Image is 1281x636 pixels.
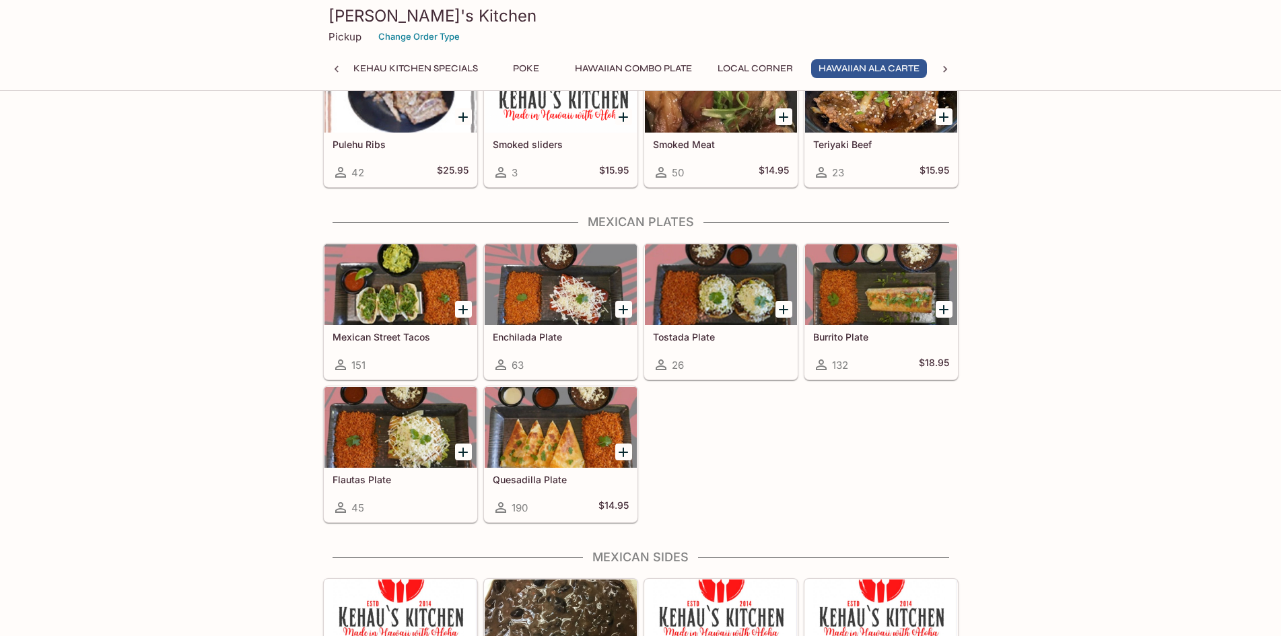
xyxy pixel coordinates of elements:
[333,474,469,485] h5: Flautas Plate
[333,331,469,343] h5: Mexican Street Tacos
[653,139,789,150] h5: Smoked Meat
[645,244,797,325] div: Tostada Plate
[493,474,629,485] h5: Quesadilla Plate
[324,244,477,380] a: Mexican Street Tacos151
[372,26,466,47] button: Change Order Type
[936,108,953,125] button: Add Teriyaki Beef
[324,387,477,468] div: Flautas Plate
[485,52,637,133] div: Smoked sliders
[645,52,797,133] div: Smoked Meat
[484,386,637,522] a: Quesadilla Plate190$14.95
[485,387,637,468] div: Quesadilla Plate
[599,164,629,180] h5: $15.95
[328,30,361,43] p: Pickup
[615,444,632,460] button: Add Quesadilla Plate
[775,301,792,318] button: Add Tostada Plate
[484,51,637,187] a: Smoked sliders3$15.95
[653,331,789,343] h5: Tostada Plate
[512,501,528,514] span: 190
[813,331,949,343] h5: Burrito Plate
[811,59,927,78] button: Hawaiian Ala Carte
[324,51,477,187] a: Pulehu Ribs42$25.95
[346,59,485,78] button: Kehau Kitchen Specials
[323,215,959,229] h4: Mexican Plates
[936,301,953,318] button: Add Burrito Plate
[324,244,477,325] div: Mexican Street Tacos
[919,357,949,373] h5: $18.95
[324,52,477,133] div: Pulehu Ribs
[920,164,949,180] h5: $15.95
[644,244,798,380] a: Tostada Plate26
[493,331,629,343] h5: Enchilada Plate
[759,164,789,180] h5: $14.95
[598,499,629,516] h5: $14.95
[615,108,632,125] button: Add Smoked sliders
[710,59,800,78] button: Local Corner
[351,501,364,514] span: 45
[775,108,792,125] button: Add Smoked Meat
[455,301,472,318] button: Add Mexican Street Tacos
[324,386,477,522] a: Flautas Plate45
[455,444,472,460] button: Add Flautas Plate
[672,359,684,372] span: 26
[455,108,472,125] button: Add Pulehu Ribs
[813,139,949,150] h5: Teriyaki Beef
[333,139,469,150] h5: Pulehu Ribs
[804,51,958,187] a: Teriyaki Beef23$15.95
[832,359,848,372] span: 132
[615,301,632,318] button: Add Enchilada Plate
[804,244,958,380] a: Burrito Plate132$18.95
[485,244,637,325] div: Enchilada Plate
[351,166,364,179] span: 42
[512,166,518,179] span: 3
[496,59,557,78] button: Poke
[328,5,953,26] h3: [PERSON_NAME]'s Kitchen
[484,244,637,380] a: Enchilada Plate63
[832,166,844,179] span: 23
[644,51,798,187] a: Smoked Meat50$14.95
[323,550,959,565] h4: Mexican Sides
[567,59,699,78] button: Hawaiian Combo Plate
[805,244,957,325] div: Burrito Plate
[672,166,684,179] span: 50
[805,52,957,133] div: Teriyaki Beef
[351,359,366,372] span: 151
[512,359,524,372] span: 63
[437,164,469,180] h5: $25.95
[493,139,629,150] h5: Smoked sliders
